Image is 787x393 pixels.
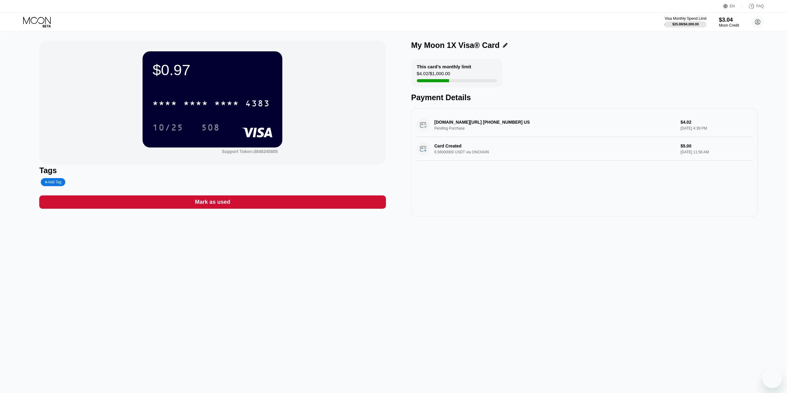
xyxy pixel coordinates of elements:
[723,3,742,9] div: EN
[719,17,739,28] div: $3.04Moon Credit
[195,199,230,206] div: Mark as used
[665,16,706,21] div: Visa Monthly Spend Limit
[39,195,386,209] div: Mark as used
[41,178,65,186] div: Add Tag
[148,120,188,135] div: 10/25
[665,16,706,28] div: Visa Monthly Spend Limit$25.88/$4,000.00
[417,64,471,69] div: This card’s monthly limit
[45,180,61,184] div: Add Tag
[152,61,272,79] div: $0.97
[417,71,450,79] div: $4.02 / $1,000.00
[197,120,225,135] div: 508
[245,99,270,109] div: 4383
[762,368,782,388] iframe: Кнопка запуска окна обмена сообщениями
[411,41,500,50] div: My Moon 1X Visa® Card
[152,123,183,133] div: 10/25
[672,22,699,26] div: $25.88 / $4,000.00
[742,3,764,9] div: FAQ
[39,166,386,175] div: Tags
[719,17,739,23] div: $3.04
[730,4,735,8] div: EN
[719,23,739,28] div: Moon Credit
[201,123,220,133] div: 508
[222,149,278,154] div: Support Token:d848245805
[222,149,278,154] div: Support Token: d848245805
[411,93,758,102] div: Payment Details
[756,4,764,8] div: FAQ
